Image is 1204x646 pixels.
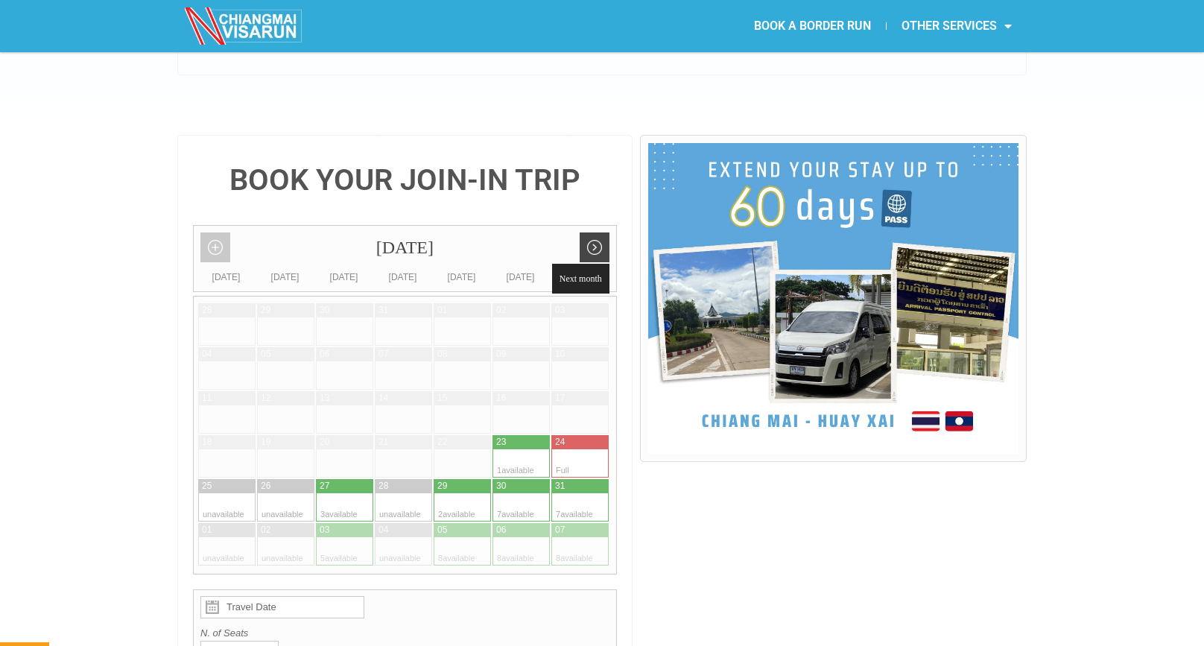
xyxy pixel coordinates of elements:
div: [DATE] [432,270,491,285]
a: OTHER SERVICES [887,9,1027,43]
div: [DATE] [194,226,616,270]
div: 30 [320,304,329,317]
div: 04 [378,524,388,536]
div: 23 [496,436,506,449]
div: 05 [261,348,270,361]
h4: BOOK YOUR JOIN-IN TRIP [193,165,617,195]
div: 01 [437,304,447,317]
div: 11 [202,392,212,405]
div: 07 [378,348,388,361]
div: 21 [378,436,388,449]
div: 25 [202,480,212,493]
div: 31 [555,480,565,493]
div: 09 [496,348,506,361]
div: 29 [437,480,447,493]
div: 22 [437,436,447,449]
div: 29 [261,304,270,317]
div: 07 [555,524,565,536]
div: 06 [496,524,506,536]
nav: Menu [602,9,1027,43]
a: BOOK A BORDER RUN [739,9,886,43]
div: 04 [202,348,212,361]
div: 05 [437,524,447,536]
span: Next month [552,264,609,294]
div: 20 [320,436,329,449]
label: N. of Seats [200,626,609,641]
div: 08 [437,348,447,361]
a: Next month [580,232,609,262]
div: 16 [496,392,506,405]
div: 03 [320,524,329,536]
div: 03 [555,304,565,317]
div: [DATE] [491,270,550,285]
div: 17 [555,392,565,405]
div: [DATE] [550,270,609,285]
div: 13 [320,392,329,405]
div: 10 [555,348,565,361]
div: 02 [496,304,506,317]
div: [DATE] [256,270,314,285]
div: 28 [202,304,212,317]
div: 24 [555,436,565,449]
div: 14 [378,392,388,405]
div: 01 [202,524,212,536]
div: 28 [378,480,388,493]
div: 02 [261,524,270,536]
div: [DATE] [373,270,432,285]
div: 12 [261,392,270,405]
div: [DATE] [314,270,373,285]
div: 30 [496,480,506,493]
div: 31 [378,304,388,317]
div: 18 [202,436,212,449]
div: 19 [261,436,270,449]
div: [DATE] [197,270,256,285]
div: 06 [320,348,329,361]
div: 26 [261,480,270,493]
div: 27 [320,480,329,493]
div: 15 [437,392,447,405]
